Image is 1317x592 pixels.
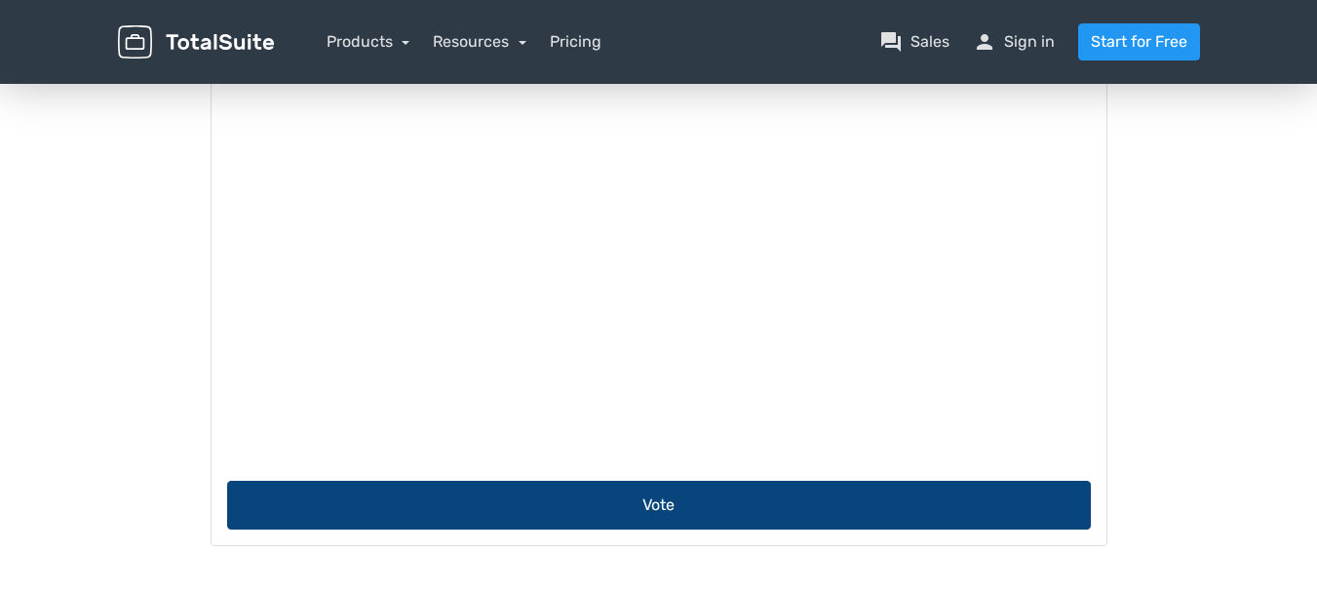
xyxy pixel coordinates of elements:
a: Products [327,32,410,51]
span: person [973,30,996,54]
a: Pricing [550,30,601,54]
a: question_answerSales [879,30,949,54]
img: TotalSuite for WordPress [118,25,274,59]
a: Resources [433,32,526,51]
a: Participate [212,40,659,97]
a: Submissions [658,39,1106,97]
a: personSign in [973,30,1055,54]
a: Start for Free [1078,23,1200,60]
span: question_answer [879,30,903,54]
